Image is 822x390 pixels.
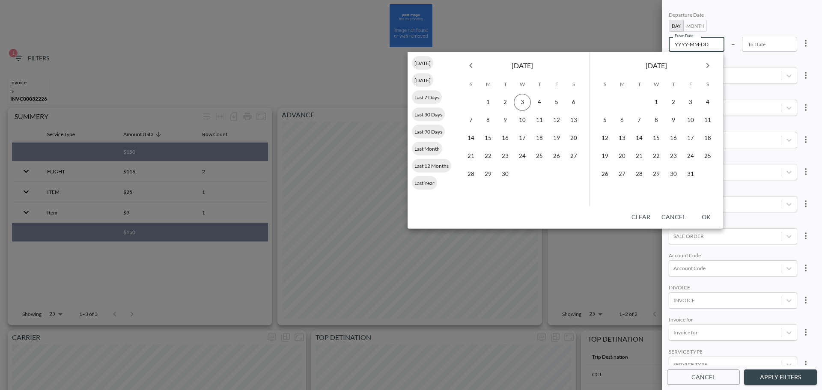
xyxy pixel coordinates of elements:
[667,369,740,385] button: Cancel
[412,73,433,87] div: [DATE]
[412,90,442,104] div: Last 7 Days
[596,148,614,165] button: 19
[596,112,614,129] button: 5
[682,148,699,165] button: 24
[797,292,814,309] button: more
[412,77,433,83] span: [DATE]
[412,107,445,121] div: Last 30 Days
[497,148,514,165] button: 23
[412,111,445,118] span: Last 30 Days
[614,130,631,147] button: 13
[682,130,699,147] button: 17
[480,76,496,93] span: Monday
[797,67,814,84] button: more
[797,259,814,277] button: more
[669,284,797,292] div: INVOICE
[479,166,497,183] button: 29
[565,112,582,129] button: 13
[669,60,797,68] div: GROUP
[797,324,814,341] button: more
[669,220,797,228] div: SALE ORDER
[675,33,694,39] label: From Date
[797,195,814,212] button: more
[646,60,667,71] span: [DATE]
[412,60,433,66] span: [DATE]
[797,99,814,116] button: more
[699,57,716,74] button: Next month
[479,148,497,165] button: 22
[699,148,716,165] button: 25
[648,130,665,147] button: 15
[531,94,548,111] button: 4
[682,112,699,129] button: 10
[596,130,614,147] button: 12
[462,112,479,129] button: 7
[631,112,648,129] button: 7
[497,166,514,183] button: 30
[462,148,479,165] button: 21
[412,142,442,155] div: Last Month
[412,56,433,70] div: [DATE]
[497,130,514,147] button: 16
[682,94,699,111] button: 3
[412,146,442,152] span: Last Month
[497,112,514,129] button: 9
[669,252,797,260] div: Account Code
[514,112,531,129] button: 10
[797,163,814,180] button: more
[631,76,647,93] span: Tuesday
[514,130,531,147] button: 17
[742,37,798,51] input: YYYY-MM-DD
[497,94,514,111] button: 2
[631,166,648,183] button: 28
[412,163,451,169] span: Last 12 Months
[699,112,716,129] button: 11
[548,112,565,129] button: 12
[797,227,814,244] button: more
[682,166,699,183] button: 31
[566,76,581,93] span: Saturday
[744,369,817,385] button: Apply Filters
[514,148,531,165] button: 24
[699,130,716,147] button: 18
[797,131,814,148] button: more
[648,94,665,111] button: 1
[731,39,735,48] p: –
[669,92,797,100] div: Account Name
[614,148,631,165] button: 20
[462,57,479,74] button: Previous month
[669,316,797,325] div: Invoice for
[412,94,442,101] span: Last 7 Days
[648,166,665,183] button: 29
[565,130,582,147] button: 20
[627,209,655,225] button: Clear
[412,180,437,186] span: Last Year
[412,128,445,135] span: Last 90 Days
[683,20,707,32] button: Month
[515,76,530,93] span: Wednesday
[631,148,648,165] button: 21
[532,76,547,93] span: Thursday
[462,130,479,147] button: 14
[548,94,565,111] button: 5
[665,166,682,183] button: 30
[514,94,531,111] button: 3
[479,130,497,147] button: 15
[531,112,548,129] button: 11
[692,209,720,225] button: OK
[479,94,497,111] button: 1
[666,76,681,93] span: Thursday
[658,209,689,225] button: Cancel
[699,94,716,111] button: 4
[412,125,445,138] div: Last 90 Days
[497,76,513,93] span: Tuesday
[596,166,614,183] button: 26
[548,130,565,147] button: 19
[462,166,479,183] button: 28
[649,76,664,93] span: Wednesday
[614,166,631,183] button: 27
[665,112,682,129] button: 9
[565,148,582,165] button: 27
[479,112,497,129] button: 8
[614,112,631,129] button: 6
